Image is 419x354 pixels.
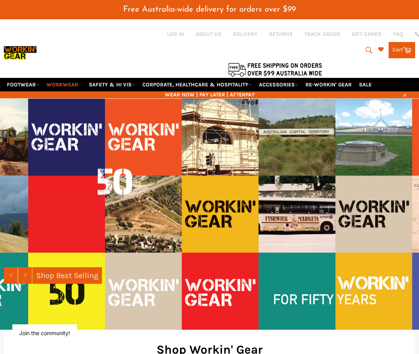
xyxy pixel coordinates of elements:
[4,78,42,91] a: FOOTWEAR
[86,78,138,91] a: SAFETY & HI VIS
[233,30,257,38] a: DELIVERY
[4,44,37,62] img: Workin Gear leaders in Workwear, Safety Boots, PPE, Uniforms. Australia's No.1 in Workwear
[19,330,70,336] button: Join the community!
[139,78,255,91] a: CORPORATE, HEALTHCARE & HOSPITALITY
[352,30,382,38] a: GIFT CARDS
[389,42,415,58] a: Cart
[227,61,323,78] img: Flat $9.95 shipping Australia wide
[123,5,296,13] span: Free Australia-wide delivery for orders over $99
[256,78,301,91] a: ACCESSORIES
[167,31,184,37] a: Log in
[304,30,340,38] a: TRACK ORDER
[4,91,415,98] span: WEAR NOW | PAY LATER | AFTERPAY
[43,78,85,91] a: WORKWEAR
[356,78,375,91] a: SALE
[269,30,293,38] a: RETURNS
[32,267,102,284] a: Shop Best Selling
[302,78,355,91] a: RE-WORKIN' GEAR
[393,30,403,38] a: FAQ
[195,30,222,38] a: ABOUT US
